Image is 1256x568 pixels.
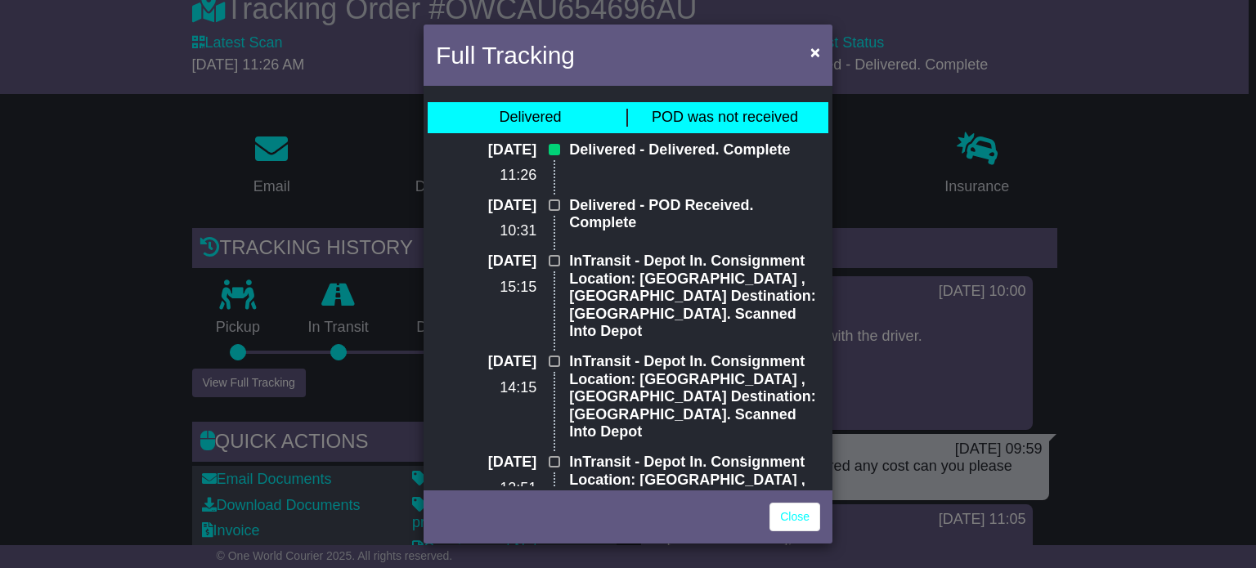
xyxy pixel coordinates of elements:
button: Close [802,35,828,69]
p: [DATE] [436,197,536,215]
p: [DATE] [436,141,536,159]
p: [DATE] [436,353,536,371]
p: 14:15 [436,379,536,397]
span: × [810,42,820,61]
p: Delivered - POD Received. Complete [569,197,820,232]
p: [DATE] [436,253,536,271]
div: Delivered [499,109,561,127]
p: InTransit - Depot In. Consignment Location: [GEOGRAPHIC_DATA] , [GEOGRAPHIC_DATA] Destination: [G... [569,253,820,341]
p: 12:51 [436,480,536,498]
p: InTransit - Depot In. Consignment Location: [GEOGRAPHIC_DATA] , [GEOGRAPHIC_DATA] Destination: [G... [569,454,820,542]
p: 15:15 [436,279,536,297]
p: 10:31 [436,222,536,240]
h4: Full Tracking [436,37,575,74]
p: Delivered - Delivered. Complete [569,141,820,159]
p: [DATE] [436,454,536,472]
a: Close [769,503,820,531]
p: InTransit - Depot In. Consignment Location: [GEOGRAPHIC_DATA] , [GEOGRAPHIC_DATA] Destination: [G... [569,353,820,441]
span: POD was not received [652,109,798,125]
p: 11:26 [436,167,536,185]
